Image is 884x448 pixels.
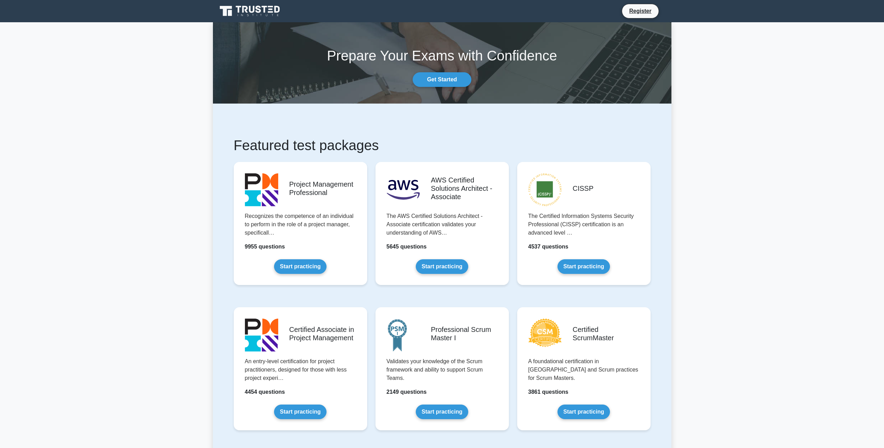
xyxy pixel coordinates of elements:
a: Start practicing [416,259,468,274]
h1: Prepare Your Exams with Confidence [213,47,671,64]
a: Register [625,7,655,15]
a: Start practicing [557,405,610,419]
a: Start practicing [557,259,610,274]
a: Start practicing [274,259,327,274]
a: Start practicing [416,405,468,419]
h1: Featured test packages [234,137,651,154]
a: Start practicing [274,405,327,419]
a: Get Started [413,72,471,87]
